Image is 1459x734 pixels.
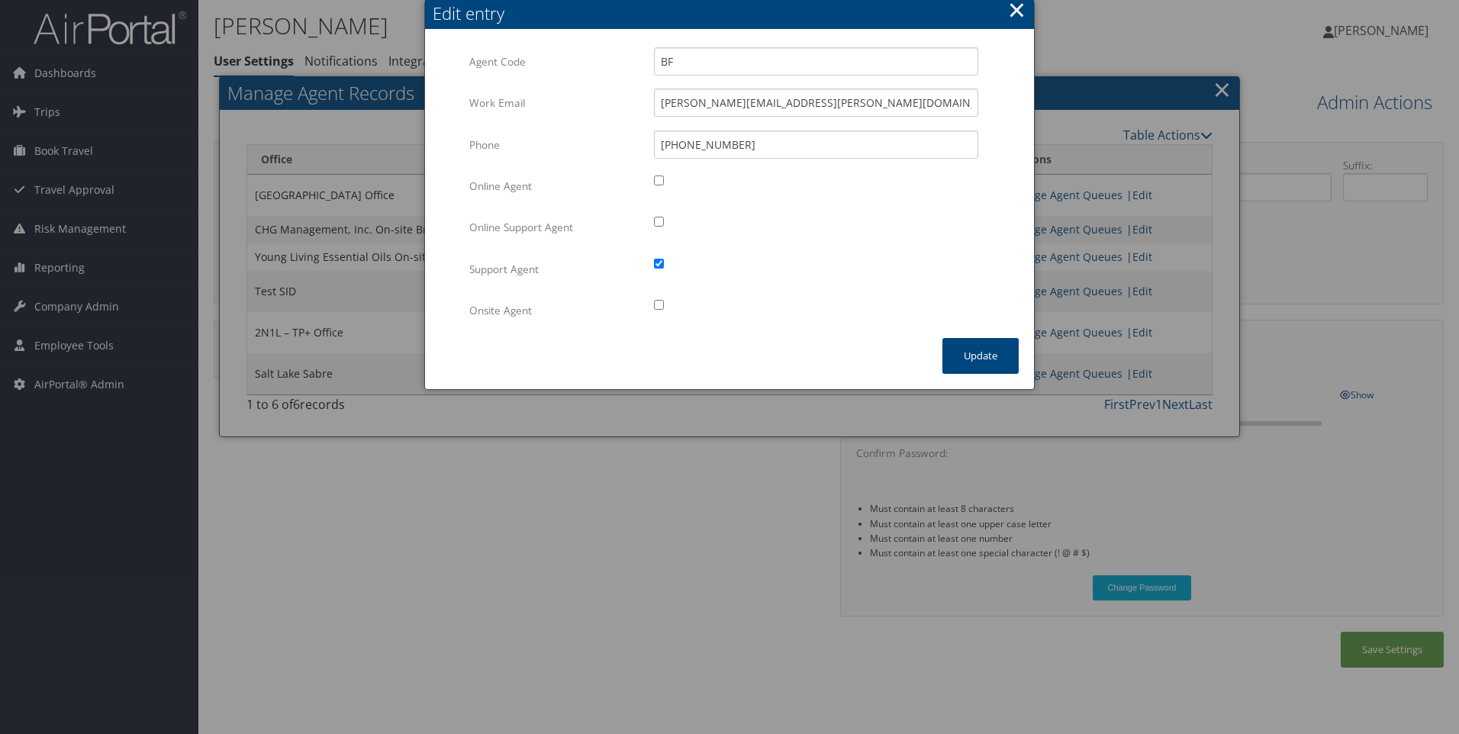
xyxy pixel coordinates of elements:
button: Update [942,338,1019,374]
label: Online Agent [469,172,643,201]
label: Agent Code [469,47,643,76]
label: Work Email [469,89,643,118]
div: Edit entry [433,2,1034,25]
label: Phone [469,130,643,159]
label: Onsite Agent [469,296,643,325]
label: Online Support Agent [469,213,643,242]
label: Support Agent [469,255,643,284]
